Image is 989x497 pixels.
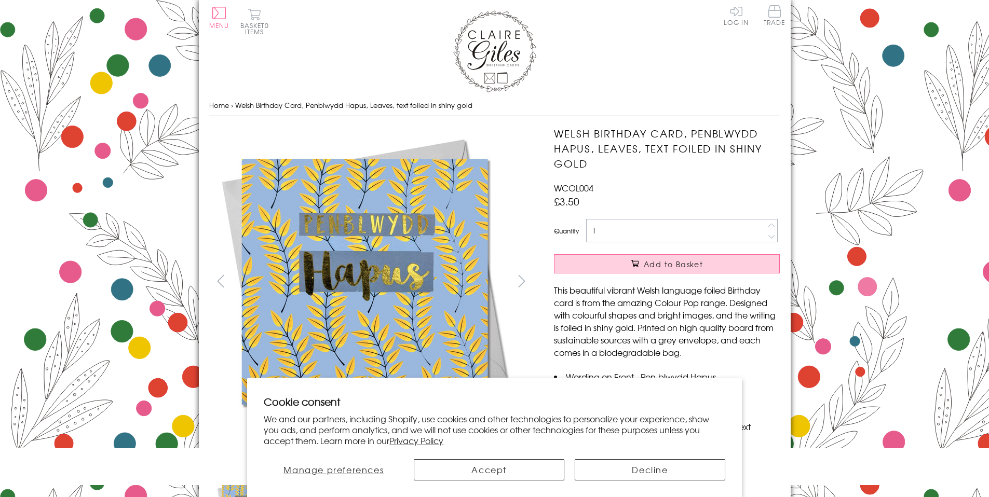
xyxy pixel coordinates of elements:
span: £3.50 [554,194,579,209]
button: Add to Basket [554,254,780,273]
a: Trade [764,5,785,27]
button: next [510,269,533,293]
a: Privacy Policy [389,434,443,447]
span: › [231,100,233,110]
a: Home [209,100,229,110]
label: Quantity [554,226,579,236]
p: We and our partners, including Shopify, use cookies and other technologies to personalize your ex... [264,413,725,446]
a: Log In [724,5,749,25]
span: Trade [764,5,785,25]
span: Welsh Birthday Card, Penblwydd Hapus, Leaves, text foiled in shiny gold [235,100,472,110]
span: 0 items [245,21,269,36]
span: Add to Basket [644,259,703,269]
h2: Cookie consent [264,394,725,409]
h1: Welsh Birthday Card, Penblwydd Hapus, Leaves, text foiled in shiny gold [554,126,780,171]
button: Accept [414,459,564,480]
button: Manage preferences [264,459,403,480]
img: Claire Giles Greetings Cards [453,10,536,92]
p: This beautiful vibrant Welsh language foiled Birthday card is from the amazing Colour Pop range. ... [554,284,780,358]
span: Manage preferences [283,463,384,476]
img: Welsh Birthday Card, Penblwydd Hapus, Leaves, text foiled in shiny gold [533,126,845,437]
img: Welsh Birthday Card, Penblwydd Hapus, Leaves, text foiled in shiny gold [209,126,520,437]
li: Wording on Front - Pen-blwydd Hapus [554,370,780,383]
span: Menu [209,21,229,30]
nav: breadcrumbs [209,95,780,116]
button: prev [209,269,233,293]
button: Decline [575,459,725,480]
button: Basket0 items [240,8,269,35]
button: Menu [209,7,229,29]
span: WCOL004 [554,182,593,194]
